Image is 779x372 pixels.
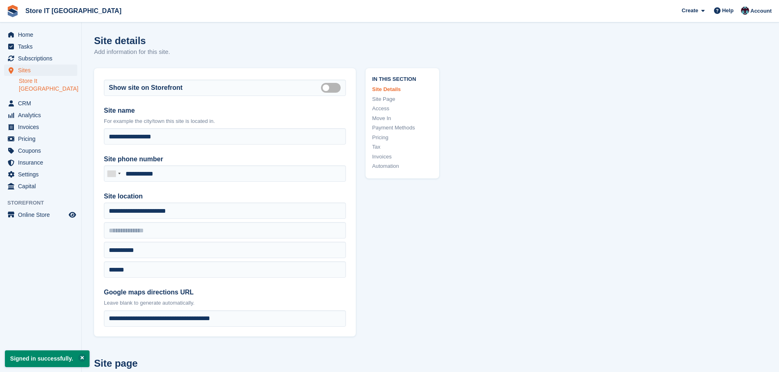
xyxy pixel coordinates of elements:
a: Store It [GEOGRAPHIC_DATA] [19,77,77,93]
span: Subscriptions [18,53,67,64]
a: menu [4,41,77,52]
a: Site Page [372,95,433,103]
a: menu [4,65,77,76]
a: menu [4,109,77,121]
a: menu [4,209,77,221]
span: Sites [18,65,67,76]
a: Tax [372,143,433,151]
img: James Campbell Adamson [741,7,749,15]
label: Google maps directions URL [104,287,346,297]
a: Store IT [GEOGRAPHIC_DATA] [22,4,125,18]
span: Online Store [18,209,67,221]
a: Pricing [372,134,433,142]
span: Home [18,29,67,40]
span: Account [750,7,772,15]
span: Create [682,7,698,15]
span: Tasks [18,41,67,52]
span: Analytics [18,109,67,121]
p: Add information for this site. [94,47,170,57]
span: CRM [18,98,67,109]
a: menu [4,169,77,180]
a: Site Details [372,85,433,94]
a: menu [4,157,77,168]
span: Invoices [18,121,67,133]
label: Site name [104,106,346,116]
a: menu [4,53,77,64]
span: Storefront [7,199,81,207]
a: menu [4,29,77,40]
p: Signed in successfully. [5,350,90,367]
h1: Site details [94,35,170,46]
label: Site phone number [104,154,346,164]
a: Access [372,105,433,113]
p: Leave blank to generate automatically. [104,299,346,307]
a: menu [4,180,77,192]
span: Insurance [18,157,67,168]
a: Automation [372,162,433,170]
img: stora-icon-8386f47178a22dfd0bd8f6a31ec36ba5ce8667c1dd55bd0f319d3a0aa187defe.svg [7,5,19,17]
a: Move In [372,114,433,123]
p: For example the city/town this site is located in. [104,117,346,125]
span: In this section [372,75,433,82]
span: Coupons [18,145,67,156]
span: Settings [18,169,67,180]
a: Invoices [372,153,433,161]
a: menu [4,121,77,133]
span: Pricing [18,133,67,145]
a: menu [4,145,77,156]
label: Show site on Storefront [109,83,182,93]
label: Is public [321,87,344,88]
span: Help [722,7,734,15]
a: menu [4,133,77,145]
a: menu [4,98,77,109]
a: Payment Methods [372,124,433,132]
label: Site location [104,192,346,201]
a: Preview store [67,210,77,220]
h2: Site page [94,356,356,371]
span: Capital [18,180,67,192]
